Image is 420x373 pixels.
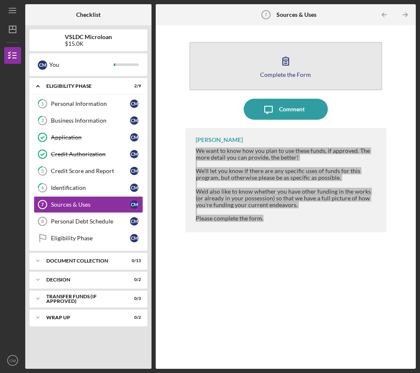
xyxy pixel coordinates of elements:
a: 1Personal InformationCM [34,95,143,112]
div: Decision [46,277,120,282]
div: We want to know how you plan to use these funds, if approved. The more detail you can provide, th... [196,147,378,222]
tspan: 2 [41,118,44,123]
a: Eligibility PhaseCM [34,230,143,247]
div: C M [38,60,47,70]
div: 0 / 2 [126,315,141,320]
text: CM [10,358,16,363]
tspan: 6 [41,185,44,191]
tspan: 7 [41,202,44,207]
div: Identification [51,184,130,191]
b: VSLDC Microloan [65,34,112,40]
a: ApplicationCM [34,129,143,146]
button: CM [4,352,21,369]
div: Comment [279,99,305,120]
div: 0 / 2 [126,277,141,282]
tspan: 8 [41,219,44,224]
div: Eligibility Phase [51,235,130,242]
div: C M [130,150,138,158]
tspan: 7 [264,12,267,17]
div: You [49,58,114,72]
b: Sources & Uses [276,11,316,18]
div: Personal Debt Schedule [51,218,130,225]
tspan: 5 [41,168,44,174]
div: C M [130,234,138,242]
div: Document Collection [46,258,120,263]
div: Eligibility Phase [46,84,120,89]
button: Comment [244,99,328,120]
div: C M [130,184,138,192]
b: Checklist [76,11,101,18]
tspan: 1 [41,101,44,107]
div: C M [130,100,138,108]
div: $15.0K [65,40,112,47]
a: 2Business InformationCM [34,112,143,129]
div: Credit Score and Report [51,168,130,174]
div: Complete the Form [260,71,311,78]
div: C M [130,217,138,226]
div: C M [130,167,138,175]
div: Personal Information [51,100,130,107]
div: Application [51,134,130,141]
a: 8Personal Debt ScheduleCM [34,213,143,230]
div: C M [130,116,138,125]
div: Business Information [51,117,130,124]
div: Transfer Funds (If Approved) [46,294,120,304]
button: Complete the Form [189,42,382,90]
a: 7Sources & UsesCM [34,196,143,213]
div: Wrap Up [46,315,120,320]
div: 0 / 13 [126,258,141,263]
a: 6IdentificationCM [34,179,143,196]
a: Credit AuthorizationCM [34,146,143,163]
a: 5Credit Score and ReportCM [34,163,143,179]
div: [PERSON_NAME] [196,137,243,143]
div: Sources & Uses [51,201,130,208]
div: C M [130,200,138,209]
div: 0 / 3 [126,296,141,301]
div: Credit Authorization [51,151,130,158]
div: 2 / 9 [126,84,141,89]
div: C M [130,133,138,142]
